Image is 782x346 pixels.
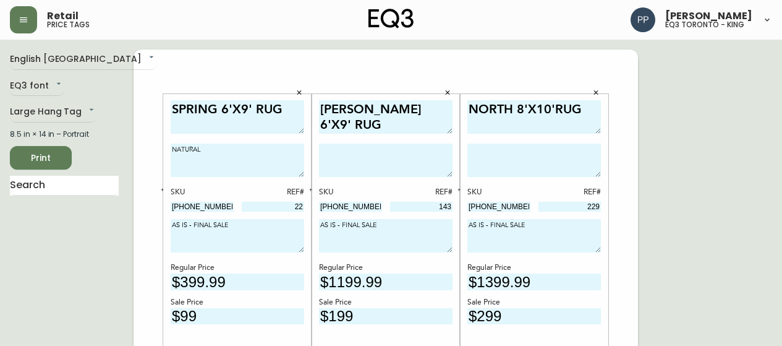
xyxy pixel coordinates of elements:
[467,308,601,325] input: price excluding $
[319,187,382,198] div: SKU
[538,187,601,198] div: REF#
[467,219,601,253] textarea: AS IS - FINAL SALE
[47,21,90,28] h5: price tags
[467,100,601,134] textarea: NORTH 8'X10'RUG
[467,262,601,274] div: Regular Price
[390,187,453,198] div: REF#
[10,176,119,196] input: Search
[171,219,304,253] textarea: AS IS - FINAL SALE
[467,187,530,198] div: SKU
[171,274,304,290] input: price excluding $
[171,262,304,274] div: Regular Price
[171,308,304,325] input: price excluding $
[665,11,752,21] span: [PERSON_NAME]
[171,144,304,177] textarea: NATURAL
[665,21,744,28] h5: eq3 toronto - king
[319,100,453,134] textarea: [PERSON_NAME] 6'X9' RUG
[319,308,453,325] input: price excluding $
[319,219,453,253] textarea: AS IS - FINAL SALE
[10,76,64,97] div: EQ3 font
[10,129,119,140] div: 8.5 in × 14 in – Portrait
[319,297,453,308] div: Sale Price
[368,9,414,28] img: logo
[171,187,234,198] div: SKU
[319,262,453,274] div: Regular Price
[47,11,79,21] span: Retail
[467,297,601,308] div: Sale Price
[242,187,305,198] div: REF#
[631,7,655,32] img: 93ed64739deb6bac3372f15ae91c6632
[10,146,72,170] button: Print
[467,274,601,290] input: price excluding $
[319,274,453,290] input: price excluding $
[20,150,62,166] span: Print
[171,297,304,308] div: Sale Price
[171,100,304,134] textarea: SPRING 6'X9' RUG
[10,50,156,70] div: English [GEOGRAPHIC_DATA]
[10,102,96,123] div: Large Hang Tag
